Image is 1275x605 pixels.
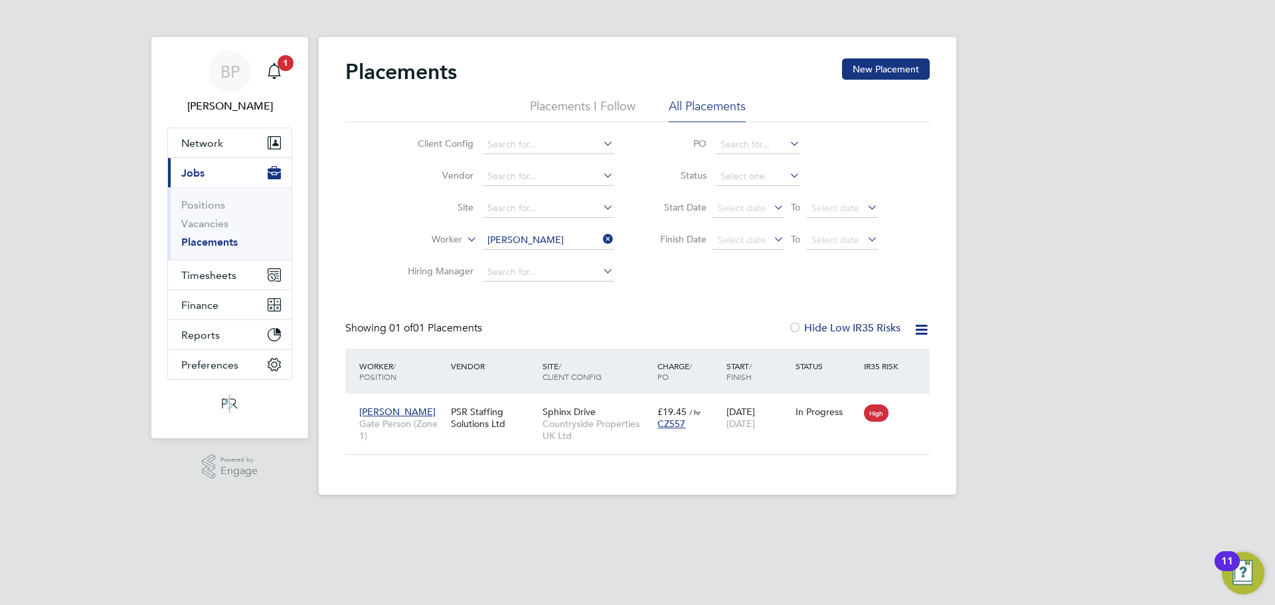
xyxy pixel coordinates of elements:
[483,167,614,186] input: Search for...
[181,199,225,211] a: Positions
[181,359,238,371] span: Preferences
[151,37,308,438] nav: Main navigation
[543,361,602,382] span: / Client Config
[168,128,292,157] button: Network
[669,98,746,122] li: All Placements
[811,202,859,214] span: Select date
[657,418,685,430] span: CZ557
[483,199,614,218] input: Search for...
[397,201,473,213] label: Site
[168,320,292,349] button: Reports
[345,58,457,85] h2: Placements
[483,135,614,154] input: Search for...
[543,418,651,442] span: Countryside Properties UK Ltd
[647,169,707,181] label: Status
[792,354,861,378] div: Status
[220,63,240,80] span: BP
[530,98,636,122] li: Placements I Follow
[647,137,707,149] label: PO
[261,50,288,93] a: 1
[1222,552,1264,594] button: Open Resource Center, 11 new notifications
[168,187,292,260] div: Jobs
[716,167,800,186] input: Select one
[397,137,473,149] label: Client Config
[397,265,473,277] label: Hiring Manager
[539,354,654,389] div: Site
[483,263,614,282] input: Search for...
[359,418,444,442] span: Gate Person (Zone 1)
[389,321,413,335] span: 01 of
[718,202,766,214] span: Select date
[359,406,436,418] span: [PERSON_NAME]
[1221,561,1233,578] div: 11
[218,393,242,414] img: psrsolutions-logo-retina.png
[181,217,228,230] a: Vacancies
[716,135,800,154] input: Search for...
[220,466,258,477] span: Engage
[689,407,701,417] span: / hr
[202,454,258,479] a: Powered byEngage
[359,361,396,382] span: / Position
[167,98,292,114] span: Ben Perkin
[657,361,692,382] span: / PO
[654,354,723,389] div: Charge
[168,260,292,290] button: Timesheets
[811,234,859,246] span: Select date
[726,418,755,430] span: [DATE]
[723,399,792,436] div: [DATE]
[397,169,473,181] label: Vendor
[864,404,889,422] span: High
[278,55,294,71] span: 1
[356,398,930,410] a: [PERSON_NAME]Gate Person (Zone 1)PSR Staffing Solutions LtdSphinx DriveCountryside Properties UK ...
[726,361,752,382] span: / Finish
[723,354,792,389] div: Start
[647,233,707,245] label: Finish Date
[787,230,804,248] span: To
[386,233,462,246] label: Worker
[181,167,205,179] span: Jobs
[788,321,900,335] label: Hide Low IR35 Risks
[181,329,220,341] span: Reports
[543,406,596,418] span: Sphinx Drive
[168,158,292,187] button: Jobs
[861,354,906,378] div: IR35 Risk
[356,354,448,389] div: Worker
[181,137,223,149] span: Network
[448,354,539,378] div: Vendor
[718,234,766,246] span: Select date
[181,236,238,248] a: Placements
[448,399,539,436] div: PSR Staffing Solutions Ltd
[181,299,218,311] span: Finance
[168,350,292,379] button: Preferences
[787,199,804,216] span: To
[167,50,292,114] a: BP[PERSON_NAME]
[796,406,858,418] div: In Progress
[647,201,707,213] label: Start Date
[181,269,236,282] span: Timesheets
[167,393,292,414] a: Go to home page
[483,231,614,250] input: Search for...
[389,321,482,335] span: 01 Placements
[345,321,485,335] div: Showing
[657,406,687,418] span: £19.45
[168,290,292,319] button: Finance
[842,58,930,80] button: New Placement
[220,454,258,466] span: Powered by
